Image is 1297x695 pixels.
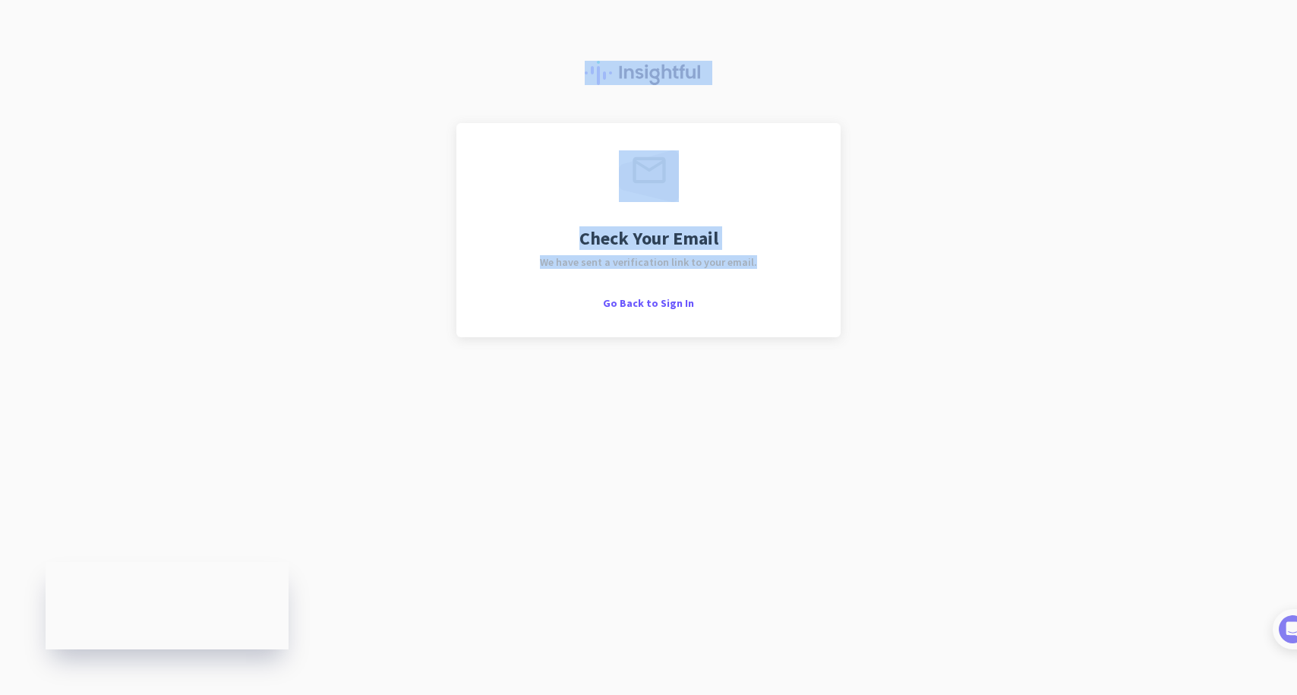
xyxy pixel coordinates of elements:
[619,150,679,202] img: email-sent
[540,257,757,267] span: We have sent a verification link to your email.
[603,296,694,310] span: Go Back to Sign In
[585,61,712,85] img: Insightful
[46,562,289,649] iframe: Insightful Status
[579,229,718,248] span: Check Your Email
